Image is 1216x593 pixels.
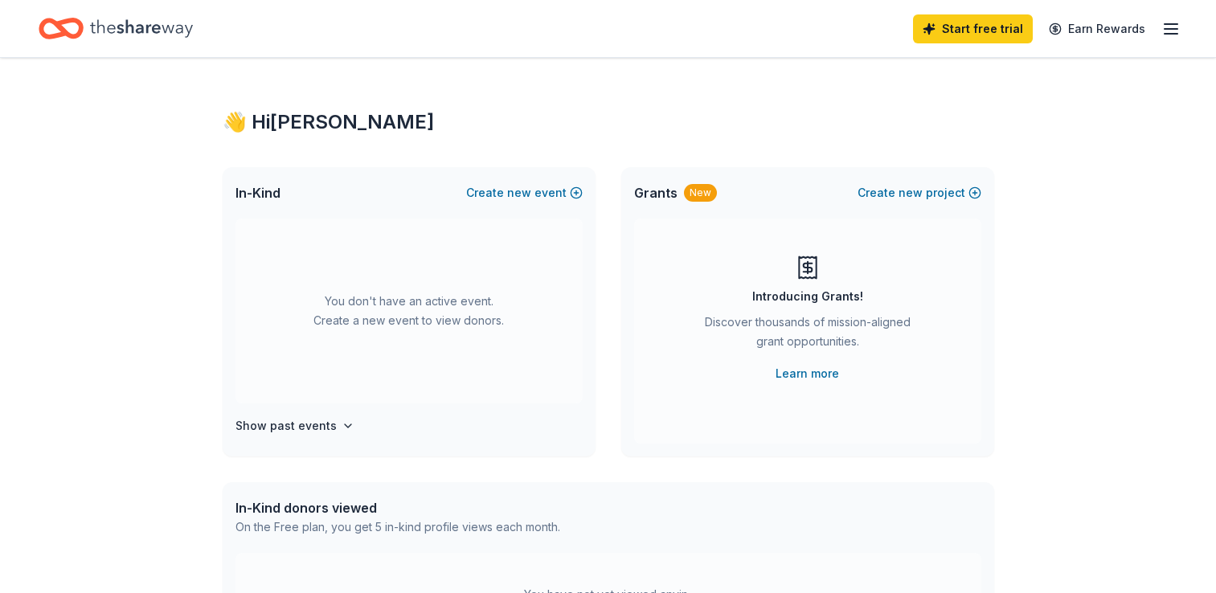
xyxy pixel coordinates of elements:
span: new [899,183,923,202]
div: Discover thousands of mission-aligned grant opportunities. [698,313,917,358]
a: Learn more [776,364,839,383]
h4: Show past events [235,416,337,436]
div: Introducing Grants! [752,287,863,306]
span: Grants [634,183,678,202]
div: 👋 Hi [PERSON_NAME] [223,109,994,135]
a: Earn Rewards [1039,14,1155,43]
a: Start free trial [913,14,1033,43]
span: In-Kind [235,183,280,202]
button: Show past events [235,416,354,436]
div: On the Free plan, you get 5 in-kind profile views each month. [235,517,560,537]
button: Createnewproject [858,183,981,202]
div: New [684,184,717,202]
a: Home [39,10,193,47]
button: Createnewevent [466,183,583,202]
div: You don't have an active event. Create a new event to view donors. [235,219,583,403]
div: In-Kind donors viewed [235,498,560,517]
span: new [507,183,531,202]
